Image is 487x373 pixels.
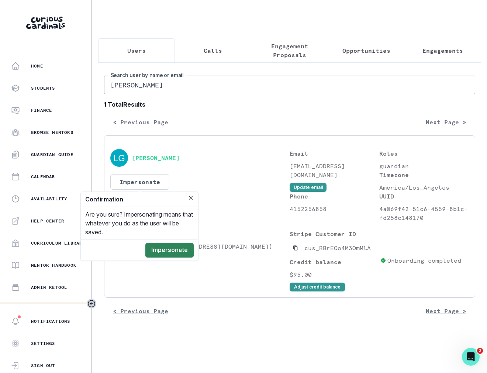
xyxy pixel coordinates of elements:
[104,304,177,318] button: < Previous Page
[379,149,469,158] p: Roles
[379,170,469,179] p: Timezone
[290,242,301,254] button: Copied to clipboard
[31,129,73,135] p: Browse Mentors
[81,207,198,239] div: Are you sure? Impersonating means that whatever you do as the user will be saved.
[31,218,64,224] p: Help Center
[462,348,480,366] iframe: Intercom live chat
[290,204,379,213] p: 4152256858
[290,229,377,238] p: Stripe Customer ID
[258,42,322,59] p: Engagement Proposals
[379,183,469,192] p: America/Los_Angeles
[104,115,177,129] button: < Previous Page
[31,262,76,268] p: Mentor Handbook
[387,256,461,265] p: Onboarding completed
[290,149,379,158] p: Email
[31,363,55,369] p: Sign Out
[290,270,377,279] p: $95.00
[379,204,469,222] p: 4a069f42-51c6-4559-8b1c-fd258c148170
[145,243,194,258] button: Impersonate
[290,162,379,179] p: [EMAIL_ADDRESS][DOMAIN_NAME]
[132,154,180,162] button: [PERSON_NAME]
[110,242,290,251] p: [PERSON_NAME] ([EMAIL_ADDRESS][DOMAIN_NAME])
[31,196,67,202] p: Availability
[477,348,483,354] span: 2
[31,240,86,246] p: Curriculum Library
[186,193,195,202] button: Close
[26,17,65,29] img: Curious Cardinals Logo
[31,85,55,91] p: Students
[422,46,463,55] p: Engagements
[290,258,377,266] p: Credit balance
[110,149,128,167] img: svg
[290,192,379,201] p: Phone
[81,192,198,207] header: Confirmation
[31,152,73,158] p: Guardian Guide
[379,162,469,170] p: guardian
[31,174,55,180] p: Calendar
[31,318,70,324] p: Notifications
[290,183,327,192] button: Update email
[379,192,469,201] p: UUID
[127,46,146,55] p: Users
[31,63,43,69] p: Home
[31,284,67,290] p: Admin Retool
[31,107,52,113] p: Finance
[304,244,371,252] p: cus_RBrEQo4M3OmMlA
[342,46,390,55] p: Opportunities
[204,46,222,55] p: Calls
[110,229,290,238] p: Students
[417,304,475,318] button: Next Page >
[31,341,55,346] p: Settings
[290,283,345,291] button: Adjust credit balance
[417,115,475,129] button: Next Page >
[110,174,169,190] button: Impersonate
[87,299,96,308] button: Toggle sidebar
[104,100,475,109] b: 1 Total Results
